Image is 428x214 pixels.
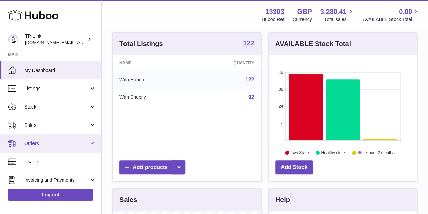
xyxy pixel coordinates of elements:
text: Healthy stock [321,150,346,155]
a: Add Stock [275,160,313,174]
text: Low Stock [290,150,309,155]
a: 3,280.41 Total sales [320,7,355,23]
td: With Huboo [113,71,193,89]
span: Orders [24,140,89,147]
span: 0.00 [399,7,412,16]
a: 0.00 AVAILABLE Stock Total [363,7,420,23]
text: 36 [279,87,283,91]
div: TP-Link [25,33,86,46]
span: Total sales [324,16,354,23]
a: Log out [8,189,93,201]
div: Huboo Ref [262,16,284,23]
th: Name [113,55,193,71]
td: With Shopify [113,89,193,106]
text: 48 [279,70,283,74]
h3: Sales [119,195,137,205]
text: 12 [279,121,283,125]
img: accountant.uk@tp-link.com [8,34,18,44]
strong: 13303 [265,7,284,16]
span: AVAILABLE Stock Total [363,16,420,23]
div: Currency [293,16,312,23]
span: Listings [24,85,89,92]
span: Stock [24,104,89,110]
span: My Dashboard [24,67,96,74]
a: 92 [248,94,254,100]
text: 0 [281,138,283,142]
h3: Help [275,195,290,205]
th: Quantity [193,55,261,71]
span: [DOMAIN_NAME][EMAIL_ADDRESS][DOMAIN_NAME] [25,40,135,45]
text: Stock over 2 months [357,150,394,155]
text: 24 [279,104,283,108]
a: 122 [245,77,254,82]
h3: AVAILABLE Stock Total [275,39,351,48]
strong: GBP [297,7,312,16]
strong: 122 [243,40,254,46]
a: Add products [119,160,185,174]
span: Invoicing and Payments [24,177,89,183]
h3: Total Listings [119,39,163,48]
span: Usage [24,159,96,165]
a: 122 [243,40,254,48]
span: Sales [24,122,89,129]
span: 3,280.41 [320,7,347,16]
